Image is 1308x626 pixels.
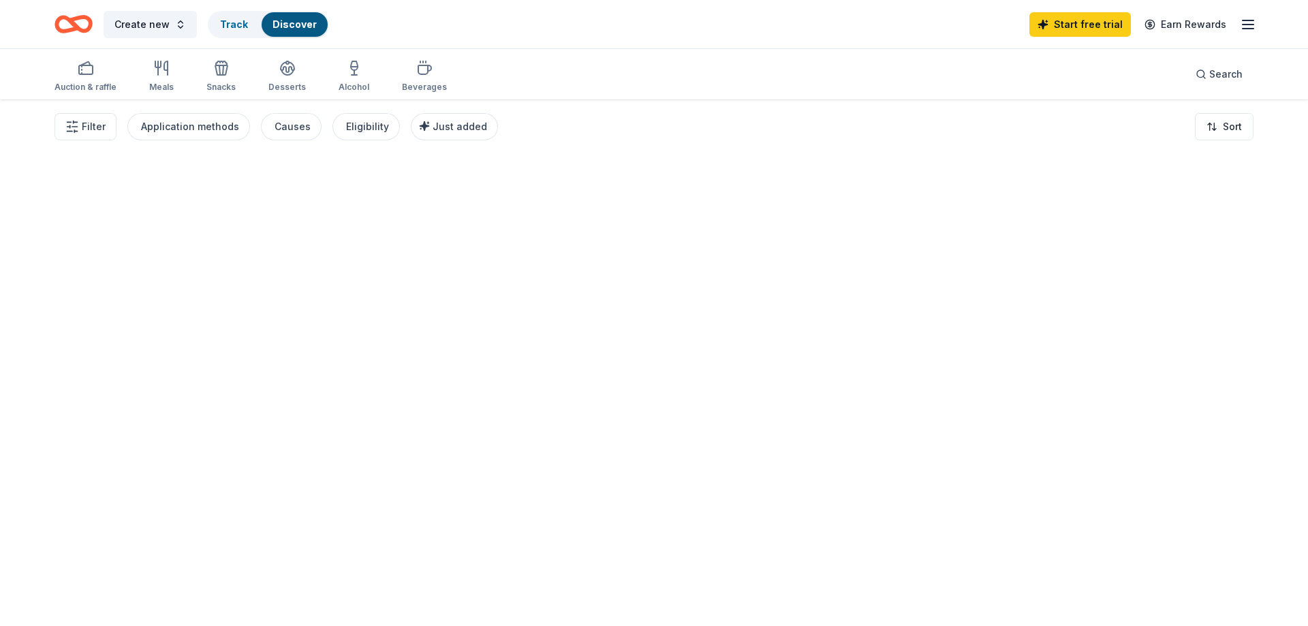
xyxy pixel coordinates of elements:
button: Meals [149,54,174,99]
button: Beverages [402,54,447,99]
button: Eligibility [332,113,400,140]
button: Sort [1195,113,1253,140]
div: Desserts [268,82,306,93]
button: Auction & raffle [54,54,116,99]
div: Auction & raffle [54,82,116,93]
a: Home [54,8,93,40]
button: Causes [261,113,322,140]
div: Snacks [206,82,236,93]
button: TrackDiscover [208,11,329,38]
div: Causes [275,119,311,135]
button: Just added [411,113,498,140]
a: Discover [272,18,317,30]
button: Alcohol [339,54,369,99]
div: Alcohol [339,82,369,93]
a: Start free trial [1029,12,1131,37]
span: Sort [1223,119,1242,135]
a: Track [220,18,248,30]
button: Desserts [268,54,306,99]
span: Create new [114,16,170,33]
div: Application methods [141,119,239,135]
div: Meals [149,82,174,93]
button: Create new [104,11,197,38]
div: Eligibility [346,119,389,135]
a: Earn Rewards [1136,12,1234,37]
span: Filter [82,119,106,135]
button: Search [1185,61,1253,88]
span: Search [1209,66,1243,82]
button: Filter [54,113,116,140]
span: Just added [433,121,487,132]
button: Application methods [127,113,250,140]
div: Beverages [402,82,447,93]
button: Snacks [206,54,236,99]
